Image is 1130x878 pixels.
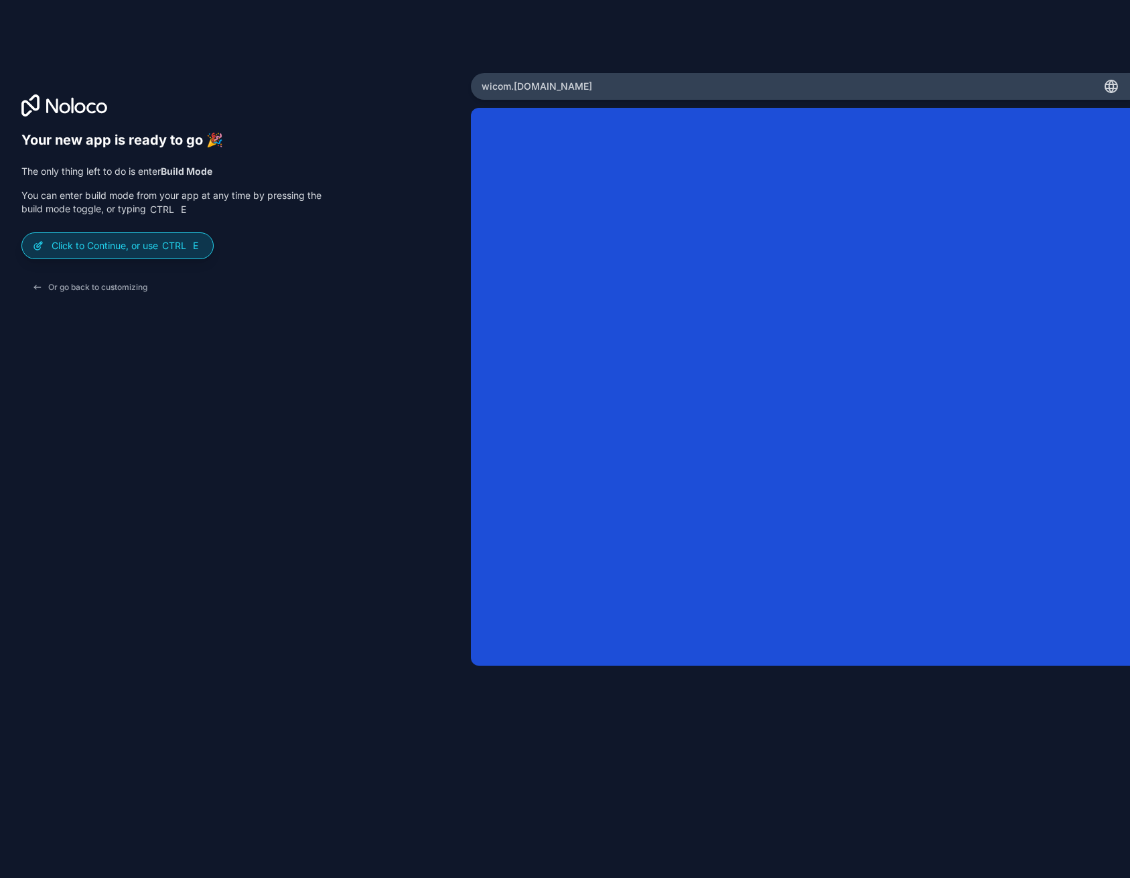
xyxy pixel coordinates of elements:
[21,275,158,299] button: Or go back to customizing
[482,80,592,93] span: wicom .[DOMAIN_NAME]
[52,239,202,252] p: Click to Continue, or use
[178,204,189,215] span: E
[471,108,1130,665] iframe: App Preview
[190,240,201,251] span: E
[21,132,322,149] h6: Your new app is ready to go 🎉
[161,240,188,252] span: Ctrl
[21,165,322,178] p: The only thing left to do is enter
[161,165,212,177] strong: Build Mode
[149,204,175,216] span: Ctrl
[21,189,322,216] p: You can enter build mode from your app at any time by pressing the build mode toggle, or typing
